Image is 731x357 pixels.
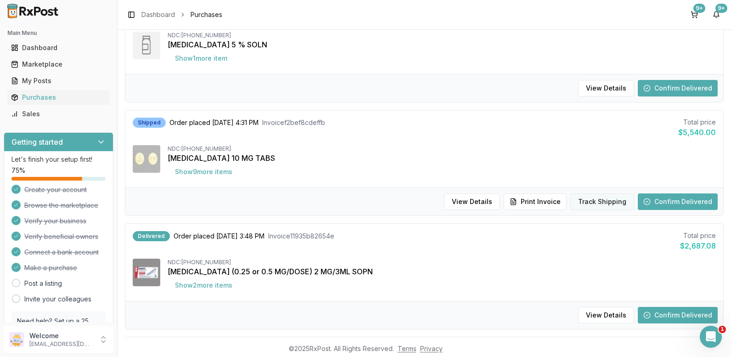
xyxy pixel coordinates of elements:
div: [MEDICAL_DATA] (0.25 or 0.5 MG/DOSE) 2 MG/3ML SOPN [168,266,716,277]
div: NDC: [PHONE_NUMBER] [168,32,716,39]
button: Marketplace [4,57,113,72]
div: Sales [11,109,106,119]
span: Browse the marketplace [24,201,98,210]
span: 1 [719,326,726,333]
button: Print Invoice [504,193,567,210]
span: Verify beneficial owners [24,232,98,241]
p: [EMAIL_ADDRESS][DOMAIN_NAME] [29,340,93,348]
div: 9+ [715,4,727,13]
span: Invoice f2bef8cdeffb [262,118,325,127]
img: Jardiance 10 MG TABS [133,145,160,173]
div: Marketplace [11,60,106,69]
img: Ozempic (0.25 or 0.5 MG/DOSE) 2 MG/3ML SOPN [133,259,160,286]
a: Marketplace [7,56,110,73]
span: Invoice 11935b82654e [268,232,334,241]
button: Dashboard [4,40,113,55]
div: Shipped [133,118,166,128]
span: Make a purchase [24,263,77,272]
button: View Details [444,193,500,210]
button: Track Shipping [570,193,634,210]
a: Terms [398,345,416,352]
div: $2,687.08 [680,240,716,251]
span: 75 % [11,166,25,175]
div: $5,540.00 [678,127,716,138]
span: Verify your business [24,216,86,226]
button: Confirm Delivered [638,307,718,323]
button: View Details [578,307,634,323]
div: NDC: [PHONE_NUMBER] [168,145,716,153]
h2: Main Menu [7,29,110,37]
img: RxPost Logo [4,4,62,18]
div: [MEDICAL_DATA] 10 MG TABS [168,153,716,164]
button: Confirm Delivered [638,193,718,210]
h3: Getting started [11,136,63,147]
img: User avatar [9,332,24,347]
span: Connect a bank account [24,248,99,257]
a: Dashboard [7,40,110,56]
div: NDC: [PHONE_NUMBER] [168,259,716,266]
button: Sales [4,107,113,121]
button: My Posts [4,74,113,88]
p: Let's finish your setup first! [11,155,106,164]
button: Show9more items [168,164,240,180]
a: Privacy [420,345,443,352]
div: Total price [680,231,716,240]
span: Create your account [24,185,87,194]
a: Invite your colleagues [24,295,91,304]
iframe: Intercom live chat [700,326,722,348]
div: Delivered [133,231,170,241]
button: 9+ [687,7,702,22]
button: Confirm Delivered [638,80,718,96]
span: Purchases [191,10,222,19]
div: Total price [678,118,716,127]
a: My Posts [7,73,110,89]
button: Show2more items [168,277,240,294]
div: My Posts [11,76,106,85]
p: Welcome [29,331,93,340]
div: Dashboard [11,43,106,52]
button: 9+ [709,7,724,22]
a: Post a listing [24,279,62,288]
div: Purchases [11,93,106,102]
span: Order placed [DATE] 4:31 PM [169,118,259,127]
a: Dashboard [141,10,175,19]
a: Sales [7,106,110,122]
nav: breadcrumb [141,10,222,19]
img: Xiidra 5 % SOLN [133,32,160,59]
a: Purchases [7,89,110,106]
span: Order placed [DATE] 3:48 PM [174,232,264,241]
div: [MEDICAL_DATA] 5 % SOLN [168,39,716,50]
p: Need help? Set up a 25 minute call with our team to set up. [17,317,100,344]
button: Purchases [4,90,113,105]
button: Show1more item [168,50,235,67]
div: 9+ [693,4,705,13]
button: View Details [578,80,634,96]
